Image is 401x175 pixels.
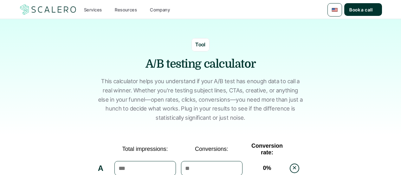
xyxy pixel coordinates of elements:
[349,6,372,13] p: Book a call
[19,4,77,15] a: Scalero company logotype
[84,6,102,13] p: Services
[19,3,77,16] img: Scalero company logotype
[112,140,178,158] td: Total impressions:
[106,56,296,72] h1: A/B testing calculator
[98,77,304,123] p: This calculator helps you understand if your A/B test has enough data to call a real winner. Whet...
[195,41,206,49] p: Tool
[332,7,338,13] img: 🇺🇸
[344,3,382,16] a: Book a call
[178,140,245,158] td: Conversions:
[115,6,137,13] p: Resources
[150,6,170,13] p: Company
[245,140,289,158] td: Conversion rate:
